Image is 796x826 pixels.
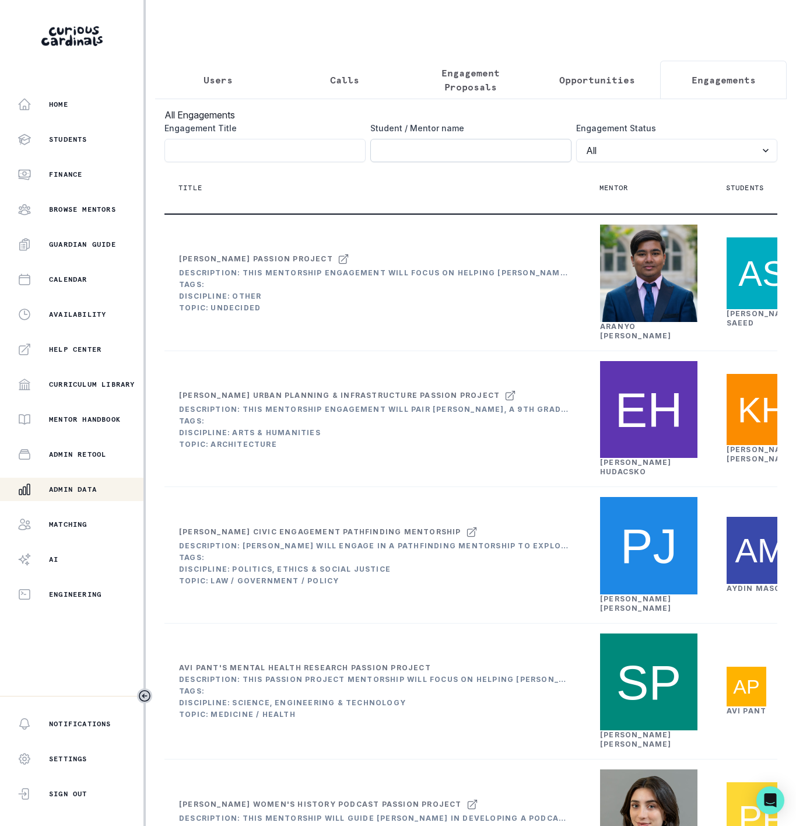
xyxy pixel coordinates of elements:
div: Topic: Law / Government / Policy [179,576,571,586]
div: [PERSON_NAME] Urban Planning & Infrastructure Passion Project [179,391,500,400]
div: Avi Pant's Mental Health Research Passion Project [179,663,431,673]
p: Admin Data [49,485,97,494]
a: [PERSON_NAME] Hudacsko [600,458,672,476]
p: Matching [49,520,87,529]
p: Mentor [599,183,628,192]
p: Calendar [49,275,87,284]
div: Tags: [179,280,571,289]
a: [PERSON_NAME] [PERSON_NAME] [600,594,672,612]
p: Notifications [49,719,111,729]
p: Availability [49,310,106,319]
div: Discipline: Other [179,292,571,301]
button: Toggle sidebar [137,688,152,703]
h3: All Engagements [164,108,777,122]
div: Tags: [179,416,571,426]
p: Students [726,183,765,192]
div: Description: This mentorship engagement will pair [PERSON_NAME], a 9th grader passionate about in... [179,405,571,414]
p: Finance [49,170,82,179]
img: Curious Cardinals Logo [41,26,103,46]
div: Discipline: Politics, Ethics & Social Justice [179,565,571,574]
div: [PERSON_NAME] Women's History Podcast Passion Project [179,800,462,809]
div: Description: This mentorship will guide [PERSON_NAME] in developing a podcast focused on neglecte... [179,814,571,823]
p: Browse Mentors [49,205,116,214]
p: Students [49,135,87,144]
p: Curriculum Library [49,380,135,389]
p: AI [49,555,58,564]
p: Engagements [692,73,756,87]
p: Opportunities [559,73,635,87]
div: Topic: Undecided [179,303,571,313]
p: Users [204,73,233,87]
p: Sign Out [49,789,87,799]
div: Topic: Medicine / Health [179,710,571,719]
div: Tags: [179,553,571,562]
div: Discipline: Science, Engineering & Technology [179,698,571,708]
p: Engagement Proposals [418,66,524,94]
a: Aydin Masood [727,584,794,593]
p: Calls [330,73,359,87]
div: Open Intercom Messenger [756,786,784,814]
div: Discipline: Arts & Humanities [179,428,571,437]
p: Mentor Handbook [49,415,121,424]
div: Topic: Architecture [179,440,571,449]
label: Student / Mentor name [370,122,564,134]
label: Engagement Status [576,122,770,134]
a: Avi Pant [727,706,767,715]
div: [PERSON_NAME] Civic Engagement Pathfinding Mentorship [179,527,461,537]
div: Description: This Passion Project mentorship will focus on helping [PERSON_NAME] transform his ex... [179,675,571,684]
label: Engagement Title [164,122,359,134]
div: Tags: [179,687,571,696]
div: Description: This mentorship engagement will focus on helping [PERSON_NAME], a gifted [DEMOGRAPHI... [179,268,571,278]
p: Settings [49,754,87,764]
a: [PERSON_NAME] [PERSON_NAME] [600,730,672,748]
p: Admin Retool [49,450,106,459]
div: Description: [PERSON_NAME] will engage in a Pathfinding mentorship to explore his interests in hu... [179,541,571,551]
p: Title [178,183,202,192]
p: Engineering [49,590,101,599]
p: Home [49,100,68,109]
a: Aranyo [PERSON_NAME] [600,322,672,340]
p: Guardian Guide [49,240,116,249]
div: [PERSON_NAME] Passion Project [179,254,333,264]
p: Help Center [49,345,101,354]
